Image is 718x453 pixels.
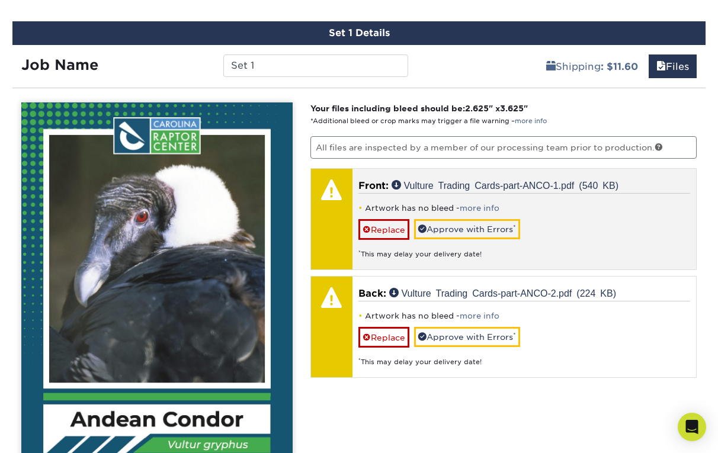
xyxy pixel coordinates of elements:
[358,180,389,191] span: Front:
[538,54,646,78] a: Shipping: $11.60
[414,219,520,239] a: Approve with Errors*
[460,311,499,320] a: more info
[223,54,408,77] input: Enter a job name
[500,104,524,113] span: 3.625
[358,203,691,213] li: Artwork has no bleed -
[546,61,556,72] span: shipping
[414,327,520,347] a: Approve with Errors*
[678,413,706,441] div: Open Intercom Messenger
[656,61,666,72] span: files
[358,311,691,321] li: Artwork has no bleed -
[358,240,691,259] div: This may delay your delivery date!
[310,117,547,125] small: *Additional bleed or crop marks may trigger a file warning –
[515,117,547,125] a: more info
[460,204,499,213] a: more info
[601,61,638,72] b: : $11.60
[358,219,409,240] a: Replace
[389,288,617,297] a: Vulture Trading Cards-part-ANCO-2.pdf (224 KB)
[310,104,528,113] strong: Your files including bleed should be: " x "
[392,180,619,189] a: Vulture Trading Cards-part-ANCO-1.pdf (540 KB)
[21,56,98,73] strong: Job Name
[358,288,386,299] span: Back:
[649,54,697,78] a: Files
[358,327,409,348] a: Replace
[465,104,489,113] span: 2.625
[358,348,691,367] div: This may delay your delivery date!
[310,136,697,159] p: All files are inspected by a member of our processing team prior to production.
[12,21,706,45] div: Set 1 Details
